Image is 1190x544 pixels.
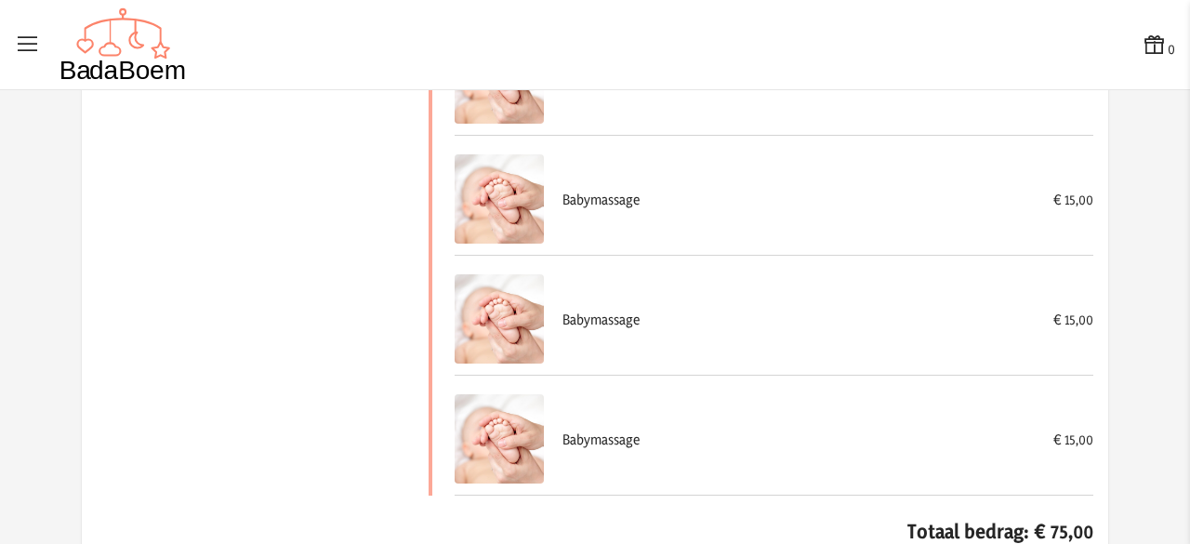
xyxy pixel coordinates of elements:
[562,430,1035,449] div: Babymassage
[455,274,544,364] img: Babymassage
[1142,32,1175,59] button: 0
[455,154,544,244] img: Babymassage
[562,190,1035,209] div: Babymassage
[59,7,187,82] img: Badaboem
[1053,190,1093,209] div: € 15,00
[1053,430,1093,449] div: € 15,00
[455,394,544,484] img: Babymassage
[562,310,1035,329] div: Babymassage
[1053,310,1093,329] div: € 15,00
[429,518,1093,544] p: Totaal bedrag: € 75,00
